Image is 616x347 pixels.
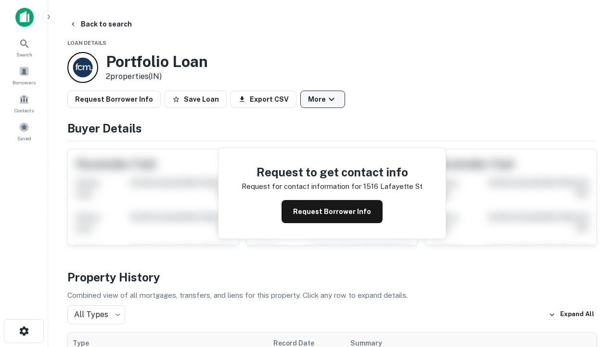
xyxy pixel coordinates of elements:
img: capitalize-icon.png [15,8,34,27]
button: Back to search [65,15,136,33]
h3: Portfolio Loan [106,53,208,71]
a: Borrowers [3,62,45,88]
span: Search [16,51,32,58]
span: Contacts [14,107,34,114]
a: Saved [3,118,45,144]
h4: Buyer Details [67,120,597,137]
p: 2 properties (IN) [106,71,208,82]
button: More [300,91,345,108]
span: Borrowers [13,79,36,86]
button: Export CSV [231,91,296,108]
button: Request Borrower Info [67,91,161,108]
iframe: Chat Widget [568,239,616,285]
a: Contacts [3,90,45,116]
button: Save Loan [165,91,227,108]
div: All Types [67,305,125,324]
a: Search [3,34,45,60]
span: Loan Details [67,40,106,46]
button: Request Borrower Info [282,200,383,223]
p: Request for contact information for [242,181,361,192]
h4: Property History [67,268,597,286]
h4: Request to get contact info [242,163,423,181]
span: Saved [17,134,31,142]
p: Combined view of all mortgages, transfers, and liens for this property. Click any row to expand d... [67,290,597,301]
p: 1516 lafayette st [363,181,423,192]
button: Expand All [546,307,597,322]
